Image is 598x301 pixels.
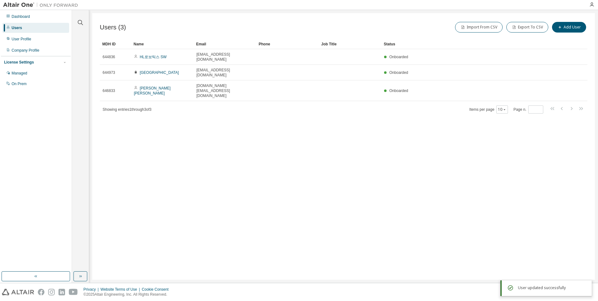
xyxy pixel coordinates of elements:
[12,48,39,53] div: Company Profile
[84,287,100,292] div: Privacy
[12,71,27,76] div: Managed
[103,54,115,59] span: 644836
[455,22,503,33] button: Import From CSV
[389,89,408,93] span: Onboarded
[2,289,34,295] img: altair_logo.svg
[12,37,31,42] div: User Profile
[506,22,548,33] button: Export To CSV
[384,39,555,49] div: Status
[196,52,253,62] span: [EMAIL_ADDRESS][DOMAIN_NAME]
[103,107,151,112] span: Showing entries 1 through 3 of 3
[552,22,586,33] button: Add User
[514,105,543,114] span: Page n.
[58,289,65,295] img: linkedin.svg
[12,14,30,19] div: Dashboard
[12,81,27,86] div: On Prem
[103,70,115,75] span: 644973
[102,39,129,49] div: MDH ID
[142,287,172,292] div: Cookie Consent
[100,24,126,31] span: Users (3)
[134,39,191,49] div: Name
[69,289,78,295] img: youtube.svg
[48,289,55,295] img: instagram.svg
[103,88,115,93] span: 646833
[259,39,316,49] div: Phone
[38,289,44,295] img: facebook.svg
[518,284,587,292] div: User updated successfully
[12,25,22,30] div: Users
[134,86,170,95] a: [PERSON_NAME] [PERSON_NAME]
[140,70,179,75] a: [GEOGRAPHIC_DATA]
[84,292,172,297] p: © 2025 Altair Engineering, Inc. All Rights Reserved.
[196,39,254,49] div: Email
[4,60,34,65] div: License Settings
[469,105,508,114] span: Items per page
[196,83,253,98] span: [DOMAIN_NAME][EMAIL_ADDRESS][DOMAIN_NAME]
[140,55,167,59] a: HL로보틱스 SW
[389,70,408,75] span: Onboarded
[196,68,253,78] span: [EMAIL_ADDRESS][DOMAIN_NAME]
[3,2,81,8] img: Altair One
[100,287,142,292] div: Website Terms of Use
[498,107,506,112] button: 10
[389,55,408,59] span: Onboarded
[321,39,379,49] div: Job Title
